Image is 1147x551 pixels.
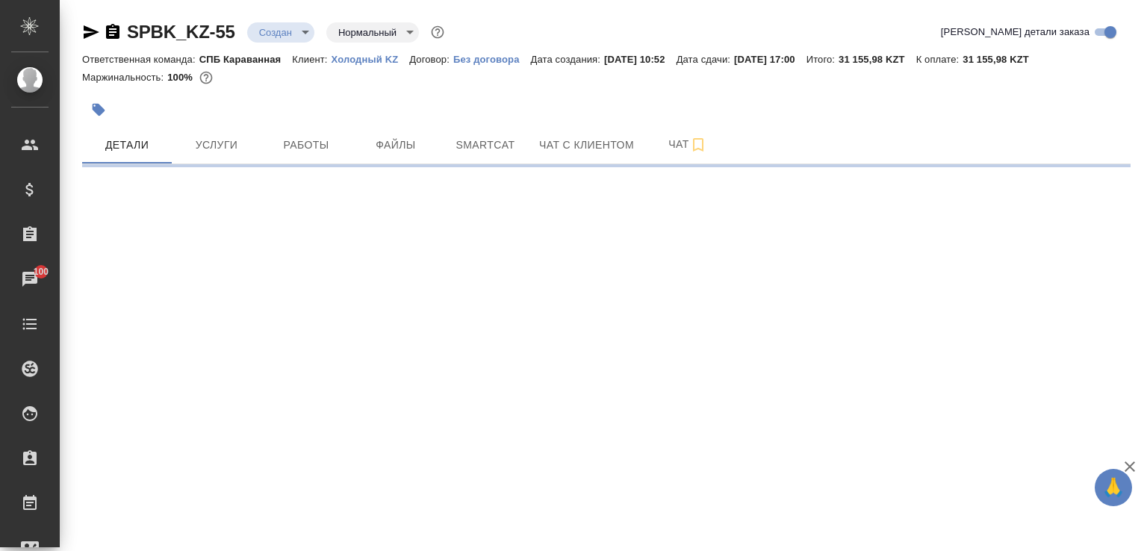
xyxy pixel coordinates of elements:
p: [DATE] 10:52 [604,54,677,65]
p: Итого: [806,54,839,65]
svg: Подписаться [689,136,707,154]
button: Добавить тэг [82,93,115,126]
span: Файлы [360,136,432,155]
span: Чат [652,135,724,154]
a: SPBK_KZ-55 [127,22,235,42]
span: [PERSON_NAME] детали заказа [941,25,1090,40]
a: Без договора [453,52,531,65]
button: Скопировать ссылку для ЯМессенджера [82,23,100,41]
span: 100 [25,264,58,279]
button: 0.00 KZT; [196,68,216,87]
p: 31 155,98 KZT [963,54,1040,65]
button: 🙏 [1095,469,1132,506]
p: Клиент: [292,54,331,65]
p: Без договора [453,54,531,65]
button: Скопировать ссылку [104,23,122,41]
span: Smartcat [450,136,521,155]
span: 🙏 [1101,472,1126,503]
p: Дата создания: [531,54,604,65]
p: Ответственная команда: [82,54,199,65]
button: Доп статусы указывают на важность/срочность заказа [428,22,447,42]
span: Чат с клиентом [539,136,634,155]
div: Создан [326,22,419,43]
button: Нормальный [334,26,401,39]
p: Дата сдачи: [677,54,734,65]
p: Договор: [409,54,453,65]
span: Работы [270,136,342,155]
span: Детали [91,136,163,155]
p: СПБ Караванная [199,54,293,65]
p: 100% [167,72,196,83]
a: Холодный KZ [332,52,410,65]
div: Создан [247,22,314,43]
p: Холодный KZ [332,54,410,65]
p: 31 155,98 KZT [839,54,916,65]
p: Маржинальность: [82,72,167,83]
a: 100 [4,261,56,298]
button: Создан [255,26,296,39]
span: Услуги [181,136,252,155]
p: [DATE] 17:00 [734,54,806,65]
p: К оплате: [916,54,963,65]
